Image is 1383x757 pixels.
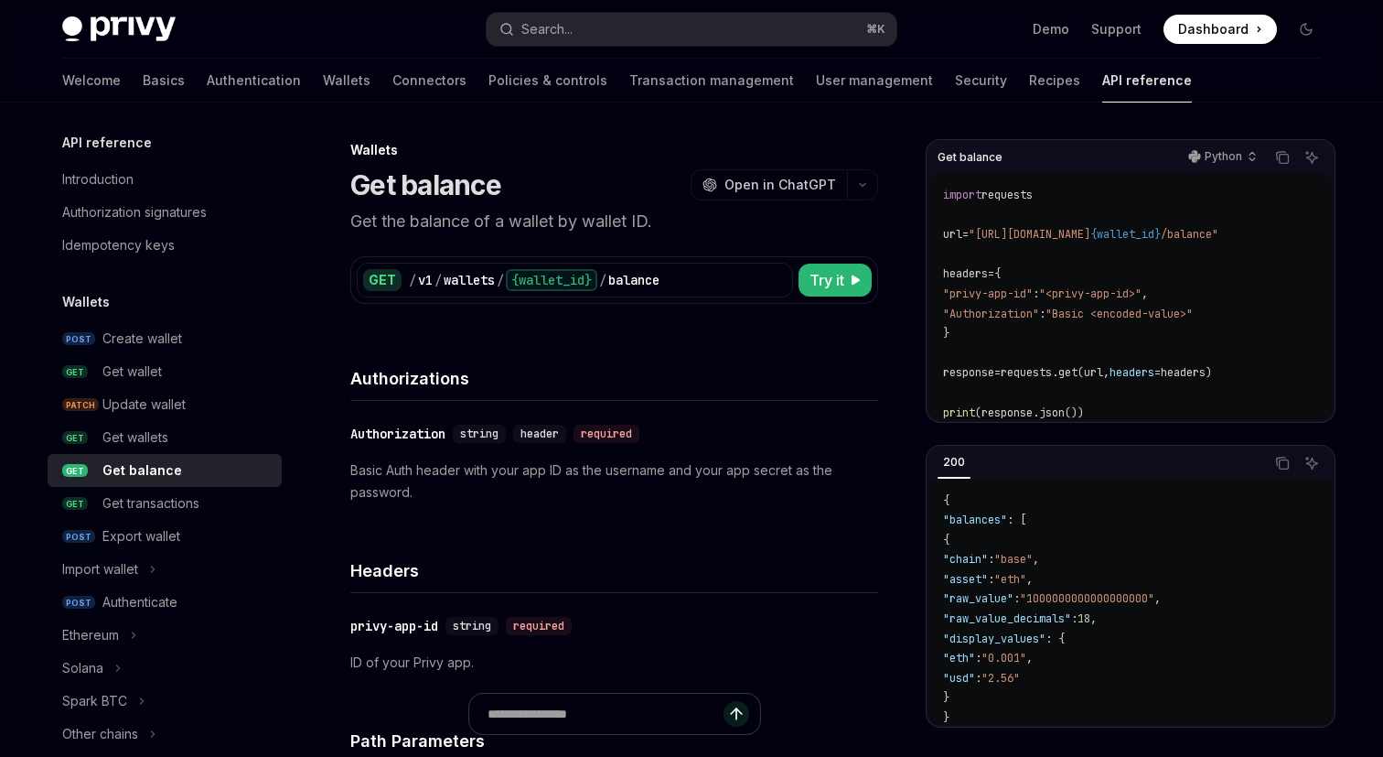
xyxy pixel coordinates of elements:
[955,59,1007,103] a: Security
[62,723,138,745] div: Other chains
[975,671,981,686] span: :
[994,572,1026,587] span: "eth"
[691,169,847,200] button: Open in ChatGPT
[1033,287,1039,301] span: :
[62,558,138,580] div: Import wallet
[1142,287,1148,301] span: ,
[943,651,975,665] span: "eth"
[102,460,182,481] div: Get balance
[943,552,988,567] span: "chain"
[981,671,1020,686] span: "2.56"
[48,685,282,718] button: Toggle Spark BTC section
[62,398,99,412] span: PATCH
[988,266,994,281] span: =
[943,611,1071,626] span: "raw_value_decimals"
[350,425,445,443] div: Authorization
[816,59,933,103] a: User management
[62,234,175,256] div: Idempotency keys
[724,701,749,727] button: Send message
[102,492,199,514] div: Get transactions
[1020,591,1154,606] span: "1000000000000000000"
[487,13,896,46] button: Open search
[62,201,207,223] div: Authorization signatures
[943,710,949,725] span: }
[799,264,872,297] button: Try it
[943,227,962,242] span: url
[62,624,119,646] div: Ethereum
[363,269,402,291] div: GET
[943,406,975,420] span: print
[1102,59,1192,103] a: API reference
[350,168,501,201] h1: Get balance
[48,196,282,229] a: Authorization signatures
[975,406,1084,420] span: (response.json())
[48,487,282,520] a: GETGet transactions
[1033,20,1069,38] a: Demo
[943,266,988,281] span: headers
[323,59,370,103] a: Wallets
[1091,20,1142,38] a: Support
[943,307,1039,321] span: "Authorization"
[48,421,282,454] a: GETGet wallets
[62,431,88,445] span: GET
[62,596,95,610] span: POST
[48,388,282,421] a: PATCHUpdate wallet
[1090,611,1097,626] span: ,
[62,59,121,103] a: Welcome
[1029,59,1080,103] a: Recipes
[1039,307,1045,321] span: :
[608,271,659,289] div: balance
[460,427,499,441] span: string
[102,394,186,416] div: Update wallet
[350,617,438,635] div: privy-app-id
[943,632,1045,646] span: "display_values"
[943,690,949,705] span: }
[943,493,949,508] span: {
[62,365,88,379] span: GET
[943,188,981,202] span: import
[969,227,1090,242] span: "[URL][DOMAIN_NAME]
[62,464,88,478] span: GET
[994,552,1033,567] span: "base"
[207,59,301,103] a: Authentication
[497,271,504,289] div: /
[994,365,1001,380] span: =
[943,671,975,686] span: "usd"
[1161,365,1212,380] span: headers)
[48,520,282,553] a: POSTExport wallet
[1292,15,1321,44] button: Toggle dark mode
[938,150,1002,165] span: Get balance
[520,427,559,441] span: header
[143,59,185,103] a: Basics
[434,271,442,289] div: /
[488,59,607,103] a: Policies & controls
[102,361,162,383] div: Get wallet
[62,530,95,544] span: POST
[1205,149,1242,164] p: Python
[62,168,134,190] div: Introduction
[994,266,1001,281] span: {
[1090,227,1161,242] span: {wallet_id}
[1033,552,1039,567] span: ,
[48,586,282,619] a: POSTAuthenticate
[981,651,1026,665] span: "0.001"
[1071,611,1077,626] span: :
[48,619,282,652] button: Toggle Ethereum section
[629,59,794,103] a: Transaction management
[574,425,639,443] div: required
[62,16,176,42] img: dark logo
[981,188,1033,202] span: requests
[1163,15,1277,44] a: Dashboard
[866,22,885,37] span: ⌘ K
[724,176,836,194] span: Open in ChatGPT
[453,619,491,633] span: string
[506,269,597,291] div: {wallet_id}
[62,657,103,679] div: Solana
[1270,451,1294,475] button: Copy the contents from the code block
[988,552,994,567] span: :
[62,132,152,154] h5: API reference
[1161,227,1218,242] span: /balance"
[62,690,127,712] div: Spark BTC
[102,591,177,613] div: Authenticate
[350,141,878,159] div: Wallets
